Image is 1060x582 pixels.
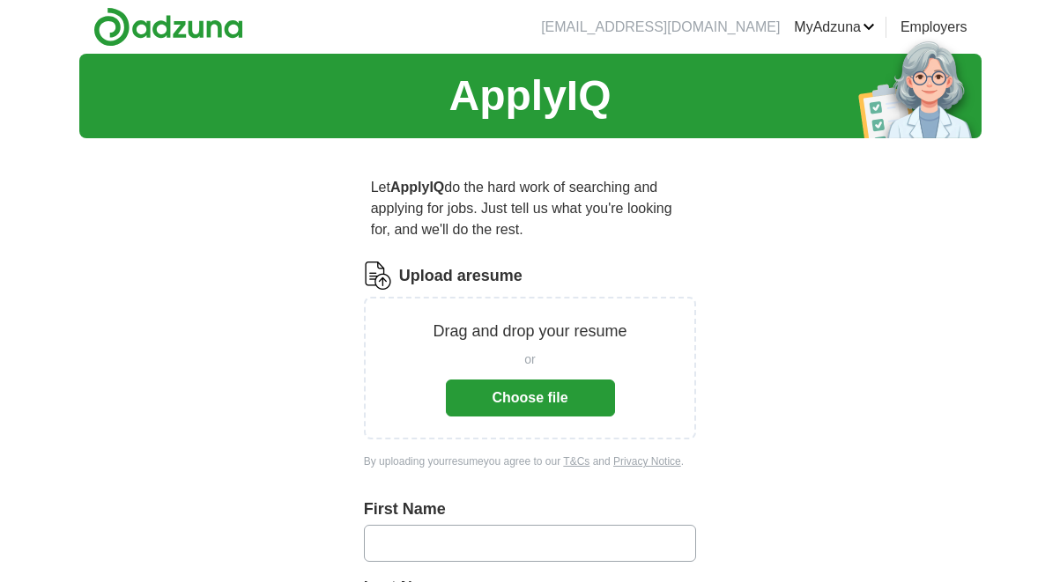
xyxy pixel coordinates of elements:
label: Upload a resume [399,264,523,288]
a: Employers [901,17,967,38]
p: Drag and drop your resume [433,320,626,343]
button: Choose file [446,379,615,416]
a: Privacy Notice [613,455,681,468]
a: T&Cs [563,455,589,468]
li: [EMAIL_ADDRESS][DOMAIN_NAME] [541,17,780,38]
label: First Name [364,497,697,521]
img: Adzuna logo [93,7,243,47]
p: Let do the hard work of searching and applying for jobs. Just tell us what you're looking for, an... [364,170,697,247]
strong: ApplyIQ [390,180,444,195]
img: CV Icon [364,262,392,290]
h1: ApplyIQ [448,64,611,128]
span: or [524,350,535,369]
a: MyAdzuna [794,17,875,38]
div: By uploading your resume you agree to our and . [364,453,697,469]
